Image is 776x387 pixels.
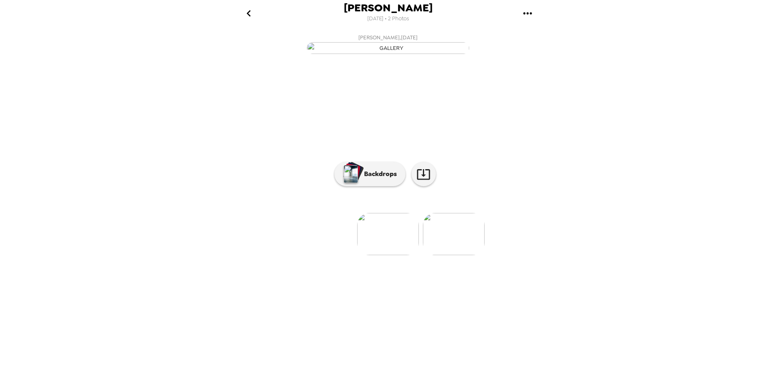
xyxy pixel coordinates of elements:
[423,213,485,255] img: gallery
[344,2,433,13] span: [PERSON_NAME]
[334,162,405,186] button: Backdrops
[307,42,469,54] img: gallery
[367,13,409,24] span: [DATE] • 2 Photos
[357,213,419,255] img: gallery
[226,30,550,56] button: [PERSON_NAME],[DATE]
[358,33,418,42] span: [PERSON_NAME] , [DATE]
[360,169,397,179] p: Backdrops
